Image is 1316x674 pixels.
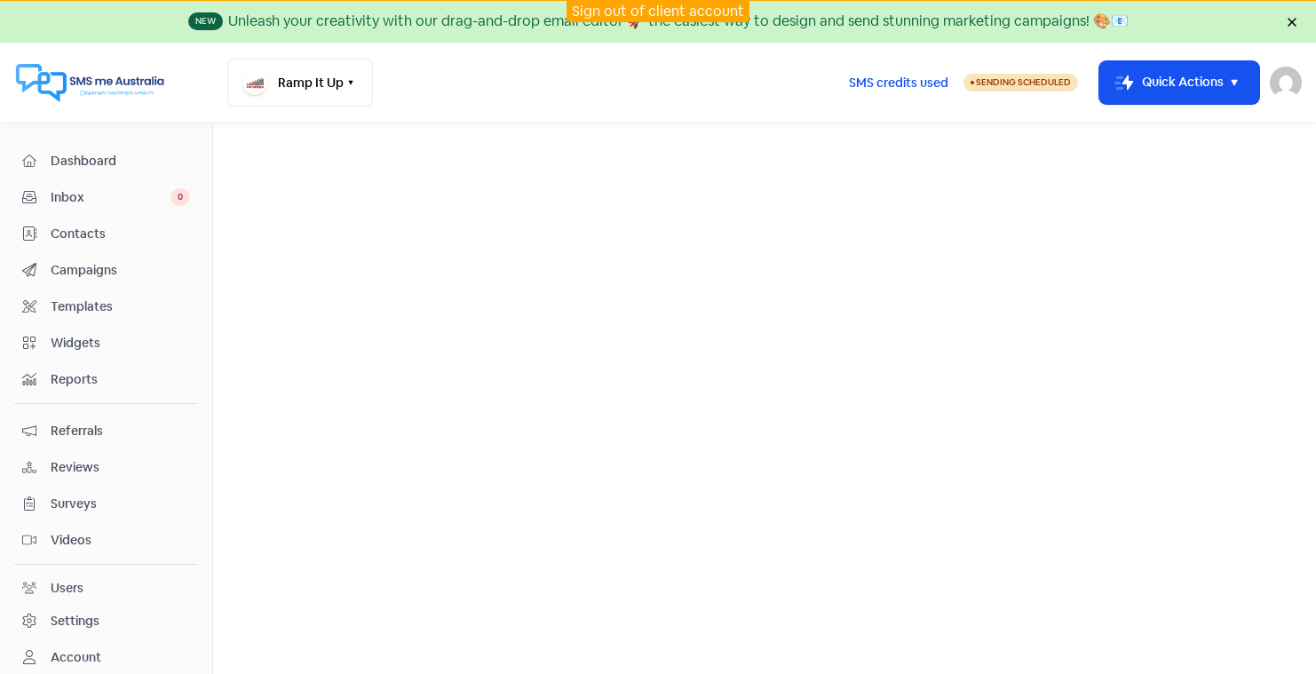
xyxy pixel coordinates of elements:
div: Settings [51,612,99,630]
a: Dashboard [14,145,198,178]
a: Campaigns [14,254,198,287]
span: Contacts [51,225,190,243]
a: Reviews [14,451,198,484]
span: Dashboard [51,152,190,170]
a: Account [14,641,198,674]
span: Widgets [51,334,190,353]
button: Ramp It Up [227,59,373,107]
span: Referrals [51,422,190,440]
a: Sign out of client account [572,2,744,20]
span: Reviews [51,458,190,477]
a: Referrals [14,415,198,448]
a: Videos [14,524,198,557]
span: Videos [51,531,190,550]
a: Contacts [14,218,198,250]
span: Sending Scheduled [976,76,1071,88]
a: Surveys [14,488,198,520]
a: Users [14,572,198,605]
button: Quick Actions [1099,61,1259,104]
span: Campaigns [51,261,190,280]
div: Users [51,579,83,598]
a: Inbox 0 [14,181,198,214]
span: Reports [51,370,190,389]
a: Reports [14,363,198,396]
span: Surveys [51,495,190,513]
a: Templates [14,290,198,323]
a: SMS credits used [834,72,963,91]
a: Settings [14,605,198,638]
span: Inbox [51,188,170,207]
a: Sending Scheduled [963,72,1078,93]
span: 0 [170,188,190,206]
span: Templates [51,297,190,316]
a: Widgets [14,327,198,360]
img: User [1270,67,1302,99]
div: Account [51,648,101,667]
span: SMS credits used [849,74,948,92]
